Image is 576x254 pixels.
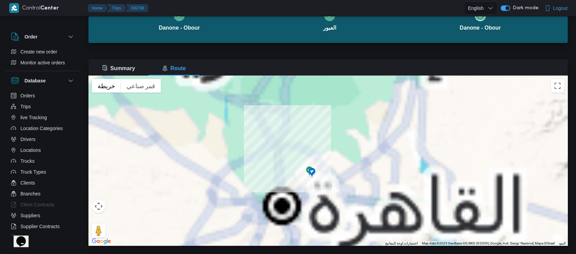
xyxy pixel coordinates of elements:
[90,237,113,246] img: Google
[8,221,78,232] button: Supplier Contracts
[559,241,566,245] a: البنود
[5,46,80,71] div: Order
[8,166,78,177] button: Truck Types
[8,134,78,145] button: Drivers
[102,65,135,71] span: Summary
[41,6,59,11] b: Center
[24,77,46,85] h3: Database
[20,222,60,231] span: Supplier Contracts
[5,90,80,238] div: Database
[20,102,31,111] span: Trips
[8,199,78,210] button: Client Contracts
[542,1,571,15] button: Logout
[20,157,34,165] span: Trucks
[20,135,35,143] span: Drivers
[11,77,75,85] button: Database
[20,113,47,122] span: live Tracking
[24,33,37,41] h3: Order
[104,2,254,37] button: Danone - Obour
[8,57,78,68] button: Monitor active orders
[88,4,108,12] button: Home
[8,210,78,221] button: Suppliers
[92,200,105,213] button: عناصر التحكّم بطريقة عرض الخريطة
[8,123,78,134] button: Location Categories
[254,2,405,37] button: العبور
[20,179,35,187] span: Clients
[11,33,75,41] button: Order
[8,232,78,243] button: Devices
[323,24,336,32] span: العبور
[20,59,65,67] span: Monitor active orders
[8,90,78,101] button: Orders
[8,112,78,123] button: live Tracking
[9,3,19,13] img: X8yXhbKr1z7QwAAAABJRU5ErkJggg==
[20,92,35,100] span: Orders
[7,227,29,247] iframe: chat widget
[551,79,564,93] button: تبديل إلى العرض ملء الشاشة
[121,79,161,93] button: عرض صور القمر الصناعي
[385,241,418,246] button: اختصارات لوحة المفاتيح
[8,156,78,166] button: Trucks
[20,190,40,198] span: Branches
[8,177,78,188] button: Clients
[20,146,41,154] span: Locations
[92,224,105,238] button: اسحب الدليل على الخريطة لفتح "التجوّل الافتراضي".
[405,2,556,37] button: Danone - Obour
[460,24,501,32] span: Danone - Obour
[125,4,148,12] button: 336798
[92,79,121,93] button: عرض خريطة الشارع
[8,145,78,156] button: Locations
[20,211,40,220] span: Suppliers
[107,4,127,12] button: Trips
[8,101,78,112] button: Trips
[20,124,63,132] span: Location Categories
[20,48,57,56] span: Create new order
[8,188,78,199] button: Branches
[20,201,54,209] span: Client Contracts
[162,65,186,71] span: Route
[20,233,37,241] span: Devices
[159,24,200,32] span: Danone - Obour
[553,4,568,12] span: Logout
[20,168,46,176] span: Truck Types
[422,241,555,245] span: Map data ©2025 GeoBasis-DE/BKG (©2009), Google, Inst. Geogr. Nacional, Mapa GISrael
[510,5,539,11] span: Dark mode
[90,237,113,246] a: ‏فتح هذه المنطقة في "خرائط Google" (يؤدي ذلك إلى فتح نافذة جديدة)
[8,46,78,57] button: Create new order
